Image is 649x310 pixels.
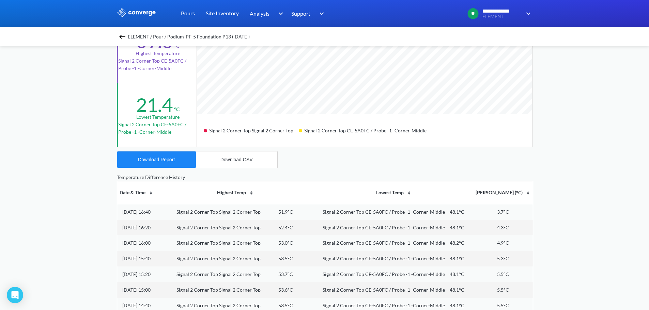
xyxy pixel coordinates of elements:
div: 21.4 [136,93,173,116]
div: 48.1°C [450,286,464,294]
div: Signal 2 Corner Top CE-5A0FC / Probe -1 -Corner-Middle [323,208,445,216]
img: sort-icon.svg [249,190,254,196]
div: Signal 2 Corner Top Signal 2 Corner Top [176,271,261,278]
div: Signal 2 Corner Top CE-5A0FC / Probe -1 -Corner-Middle [323,302,445,309]
div: Signal 2 Corner Top Signal 2 Corner Top [176,286,261,294]
div: Signal 2 Corner Top CE-5A0FC / Probe -1 -Corner-Middle [323,224,445,231]
div: Signal 2 Corner Top Signal 2 Corner Top [176,224,261,231]
span: Analysis [250,9,269,18]
img: sort-icon.svg [148,190,154,196]
div: 48.1°C [450,302,464,309]
td: [DATE] 15:40 [117,251,156,266]
div: 48.1°C [450,255,464,262]
div: 48.1°C [450,271,464,278]
div: Signal 2 Corner Top Signal 2 Corner Top [176,208,261,216]
img: logo_ewhite.svg [117,8,156,17]
div: Signal 2 Corner Top Signal 2 Corner Top [176,255,261,262]
span: Support [291,9,310,18]
img: downArrow.svg [522,10,532,18]
td: 4.3°C [474,220,533,235]
img: sort-icon.svg [525,190,531,196]
div: Signal 2 Corner Top Signal 2 Corner Top [204,125,299,141]
div: Temperature Difference History [117,174,532,181]
td: 4.9°C [474,235,533,251]
div: Lowest temperature [136,113,180,121]
span: ELEMENT [482,14,522,19]
img: backspace.svg [118,33,126,41]
th: [PERSON_NAME] (°C) [474,181,533,204]
div: 48.1°C [450,224,464,231]
div: 53.7°C [278,271,293,278]
div: 51.9°C [278,208,293,216]
img: downArrow.svg [274,10,285,18]
div: Signal 2 Corner Top CE-5A0FC / Probe -1 -Corner-Middle [323,255,445,262]
div: 53.6°C [278,286,293,294]
td: 5.5°C [474,266,533,282]
th: Highest Temp [156,181,315,204]
div: 53.0°C [278,239,293,247]
img: downArrow.svg [315,10,326,18]
button: Download Report [117,151,196,168]
div: 52.4°C [278,224,293,231]
td: 3.7°C [474,204,533,219]
button: Download CSV [196,151,277,168]
img: sort-icon.svg [406,190,412,196]
td: [DATE] 16:00 [117,235,156,251]
div: 53.5°C [278,255,293,262]
div: 53.5°C [278,302,293,309]
p: Signal 2 Corner Top CE-5A0FC / Probe -1 -Corner-Middle [118,121,198,136]
div: Highest temperature [136,50,180,57]
td: 5.5°C [474,282,533,298]
div: Signal 2 Corner Top CE-5A0FC / Probe -1 -Corner-Middle [323,239,445,247]
td: [DATE] 16:20 [117,220,156,235]
div: Signal 2 Corner Top Signal 2 Corner Top [176,302,261,309]
div: Signal 2 Corner Top CE-5A0FC / Probe -1 -Corner-Middle [323,271,445,278]
td: 5.3°C [474,251,533,266]
div: Signal 2 Corner Top CE-5A0FC / Probe -1 -Corner-Middle [323,286,445,294]
div: 48.1°C [450,208,464,216]
td: [DATE] 16:40 [117,204,156,219]
div: Download CSV [220,157,253,162]
div: Open Intercom Messenger [7,287,23,303]
td: [DATE] 15:20 [117,266,156,282]
div: Download Report [138,157,175,162]
div: Signal 2 Corner Top Signal 2 Corner Top [176,239,261,247]
th: Lowest Temp [315,181,474,204]
td: [DATE] 15:00 [117,282,156,298]
div: Signal 2 Corner Top CE-5A0FC / Probe -1 -Corner-Middle [299,125,432,141]
th: Date & Time [117,181,156,204]
p: Signal 2 Corner Top CE-5A0FC / Probe -1 -Corner-Middle [118,57,198,72]
div: 48.2°C [450,239,464,247]
span: ELEMENT / Pour / Podium-PF-5 Foundation P13 ([DATE]) [128,32,250,42]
